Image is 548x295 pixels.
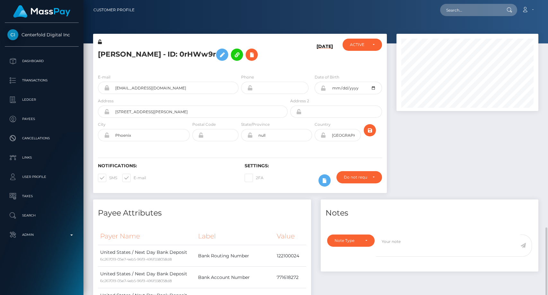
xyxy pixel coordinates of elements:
[274,267,306,288] td: 771618272
[7,114,76,124] p: Payees
[5,169,79,185] a: User Profile
[5,130,79,146] a: Cancellations
[327,235,375,247] button: Note Type
[336,171,382,183] button: Do not require
[7,153,76,162] p: Links
[192,122,216,127] label: Postal Code
[335,238,360,243] div: Note Type
[98,163,235,169] h6: Notifications:
[5,207,79,224] a: Search
[196,227,274,245] th: Label
[7,56,76,66] p: Dashboard
[100,279,172,283] small: 6c267019-05e7-4eb5-96f9-496f558058d8
[98,98,114,104] label: Address
[315,74,339,80] label: Date of Birth
[196,245,274,267] td: Bank Routing Number
[326,207,534,219] h4: Notes
[98,174,117,182] label: SMS
[5,227,79,243] a: Admin
[5,72,79,88] a: Transactions
[7,134,76,143] p: Cancellations
[245,174,264,182] label: 2FA
[7,172,76,182] p: User Profile
[245,163,382,169] h6: Settings:
[13,5,70,18] img: MassPay Logo
[7,76,76,85] p: Transactions
[241,74,254,80] label: Phone
[7,29,18,40] img: Centerfold Digital Inc
[98,122,106,127] label: City
[317,44,333,66] h6: [DATE]
[7,211,76,220] p: Search
[5,32,79,38] span: Centerfold Digital Inc
[315,122,331,127] label: Country
[241,122,270,127] label: State/Province
[93,3,135,17] a: Customer Profile
[98,245,196,267] td: United States / Next Day Bank Deposit
[290,98,309,104] label: Address 2
[274,227,306,245] th: Value
[350,42,367,47] div: ACTIVE
[5,53,79,69] a: Dashboard
[5,188,79,204] a: Taxes
[5,150,79,166] a: Links
[344,175,367,180] div: Do not require
[196,267,274,288] td: Bank Account Number
[98,207,306,219] h4: Payee Attributes
[7,95,76,105] p: Ledger
[122,174,146,182] label: E-mail
[7,230,76,240] p: Admin
[98,267,196,288] td: United States / Next Day Bank Deposit
[100,257,172,262] small: 6c267019-05e7-4eb5-96f9-496f558058d8
[440,4,500,16] input: Search...
[343,39,382,51] button: ACTIVE
[98,74,110,80] label: E-mail
[98,45,284,64] h5: [PERSON_NAME] - ID: 0rHWw9r
[5,111,79,127] a: Payees
[5,92,79,108] a: Ledger
[7,191,76,201] p: Taxes
[98,227,196,245] th: Payer Name
[274,245,306,267] td: 122100024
